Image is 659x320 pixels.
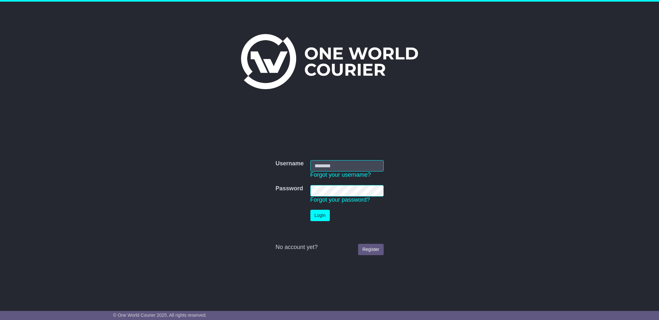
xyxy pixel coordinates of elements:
[310,196,370,203] a: Forgot your password?
[358,244,383,255] a: Register
[310,172,371,178] a: Forgot your username?
[275,185,303,192] label: Password
[241,34,418,89] img: One World
[113,313,207,318] span: © One World Courier 2025. All rights reserved.
[275,244,383,251] div: No account yet?
[310,210,330,221] button: Login
[275,160,304,167] label: Username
